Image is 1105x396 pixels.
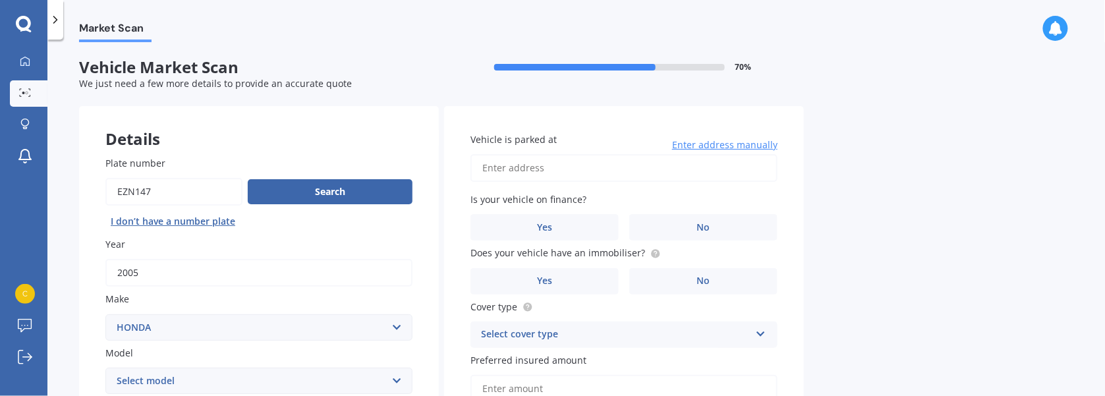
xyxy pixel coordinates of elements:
span: Model [105,347,133,359]
span: Preferred insured amount [470,354,586,366]
span: We just need a few more details to provide an accurate quote [79,77,352,90]
span: Cover type [470,300,517,313]
span: 70 % [735,63,752,72]
span: Year [105,238,125,250]
img: adb097f44a8b247a33e7f5947cae6e0c [15,284,35,304]
span: Does your vehicle have an immobiliser? [470,247,645,260]
button: I don’t have a number plate [105,211,241,232]
span: Vehicle Market Scan [79,58,441,77]
span: Make [105,293,129,306]
span: Market Scan [79,22,152,40]
div: Select cover type [481,327,750,343]
input: YYYY [105,259,412,287]
div: Details [79,106,439,146]
span: Yes [537,222,552,233]
span: Enter address manually [672,138,778,152]
span: No [697,222,710,233]
span: No [697,275,710,287]
span: Is your vehicle on finance? [470,193,586,206]
input: Enter address [470,154,778,182]
span: Plate number [105,157,165,169]
span: Yes [537,275,552,287]
input: Enter plate number [105,178,242,206]
button: Search [248,179,412,204]
span: Vehicle is parked at [470,133,557,146]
